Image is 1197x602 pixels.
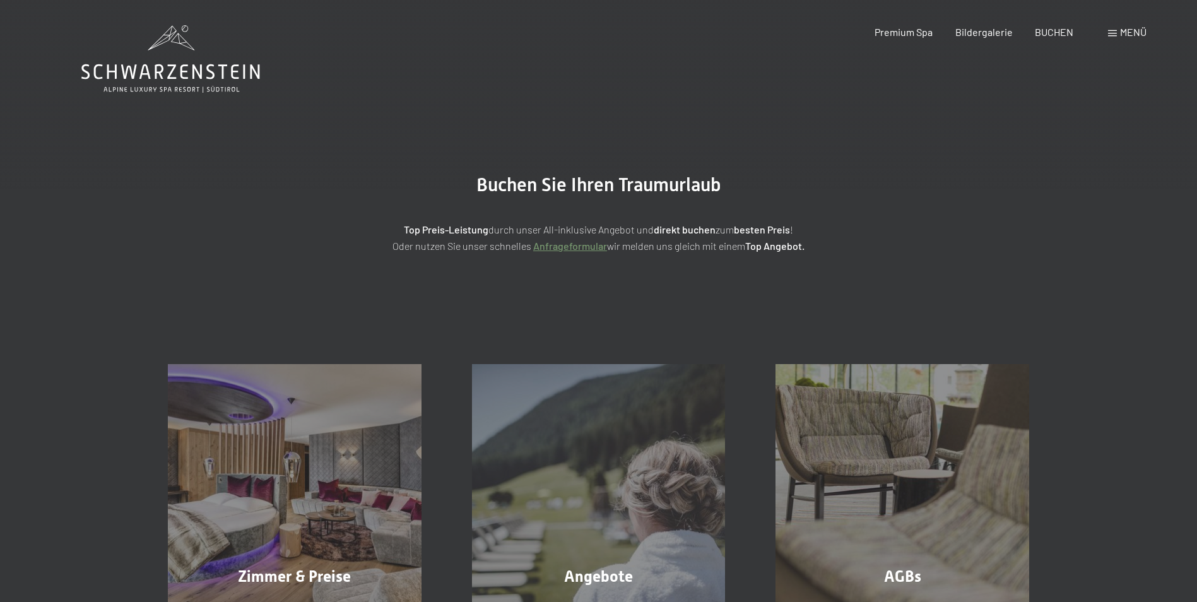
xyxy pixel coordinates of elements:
strong: besten Preis [734,223,790,235]
a: BUCHEN [1035,26,1073,38]
p: durch unser All-inklusive Angebot und zum ! Oder nutzen Sie unser schnelles wir melden uns gleich... [283,221,914,254]
strong: Top Angebot. [745,240,805,252]
span: Zimmer & Preise [238,567,351,586]
a: Anfrageformular [533,240,607,252]
a: Bildergalerie [955,26,1013,38]
span: AGBs [884,567,921,586]
a: Premium Spa [875,26,933,38]
span: Menü [1120,26,1147,38]
strong: Top Preis-Leistung [404,223,488,235]
span: Buchen Sie Ihren Traumurlaub [476,174,721,196]
span: Angebote [564,567,633,586]
strong: direkt buchen [654,223,716,235]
